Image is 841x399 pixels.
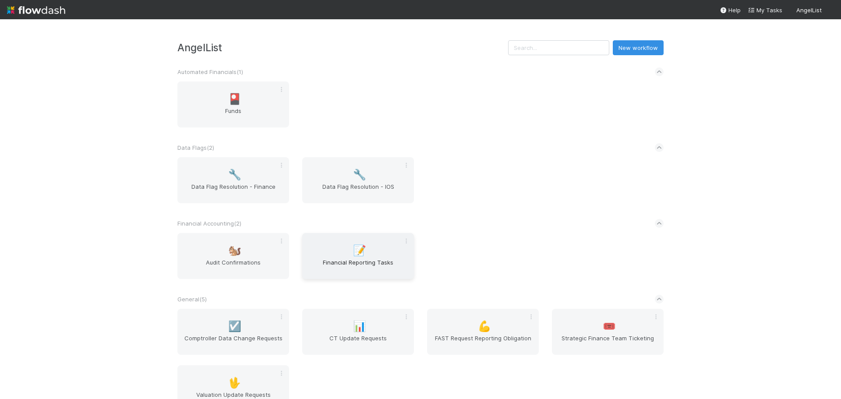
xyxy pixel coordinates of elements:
[181,258,286,275] span: Audit Confirmations
[181,106,286,124] span: Funds
[228,377,241,388] span: 🖖
[177,81,289,127] a: 🎴Funds
[552,309,664,355] a: 🎟️Strategic Finance Team Ticketing
[177,220,241,227] span: Financial Accounting ( 2 )
[427,309,539,355] a: 💪FAST Request Reporting Obligation
[508,40,609,55] input: Search...
[306,258,410,275] span: Financial Reporting Tasks
[748,6,782,14] a: My Tasks
[555,334,660,351] span: Strategic Finance Team Ticketing
[825,6,834,15] img: avatar_9ff82f50-05c7-4c71-8fc6-9a2e070af8b5.png
[306,334,410,351] span: CT Update Requests
[228,169,241,180] span: 🔧
[613,40,664,55] button: New workflow
[7,3,65,18] img: logo-inverted-e16ddd16eac7371096b0.svg
[177,68,243,75] span: Automated Financials ( 1 )
[302,233,414,279] a: 📝Financial Reporting Tasks
[302,157,414,203] a: 🔧Data Flag Resolution - IOS
[177,309,289,355] a: ☑️Comptroller Data Change Requests
[748,7,782,14] span: My Tasks
[353,245,366,256] span: 📝
[177,42,508,53] h3: AngelList
[306,182,410,200] span: Data Flag Resolution - IOS
[720,6,741,14] div: Help
[228,245,241,256] span: 🐿️
[431,334,535,351] span: FAST Request Reporting Obligation
[177,157,289,203] a: 🔧Data Flag Resolution - Finance
[177,144,214,151] span: Data Flags ( 2 )
[796,7,822,14] span: AngelList
[478,321,491,332] span: 💪
[228,93,241,105] span: 🎴
[177,233,289,279] a: 🐿️Audit Confirmations
[353,169,366,180] span: 🔧
[181,182,286,200] span: Data Flag Resolution - Finance
[177,296,207,303] span: General ( 5 )
[302,309,414,355] a: 📊CT Update Requests
[603,321,616,332] span: 🎟️
[353,321,366,332] span: 📊
[181,334,286,351] span: Comptroller Data Change Requests
[228,321,241,332] span: ☑️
